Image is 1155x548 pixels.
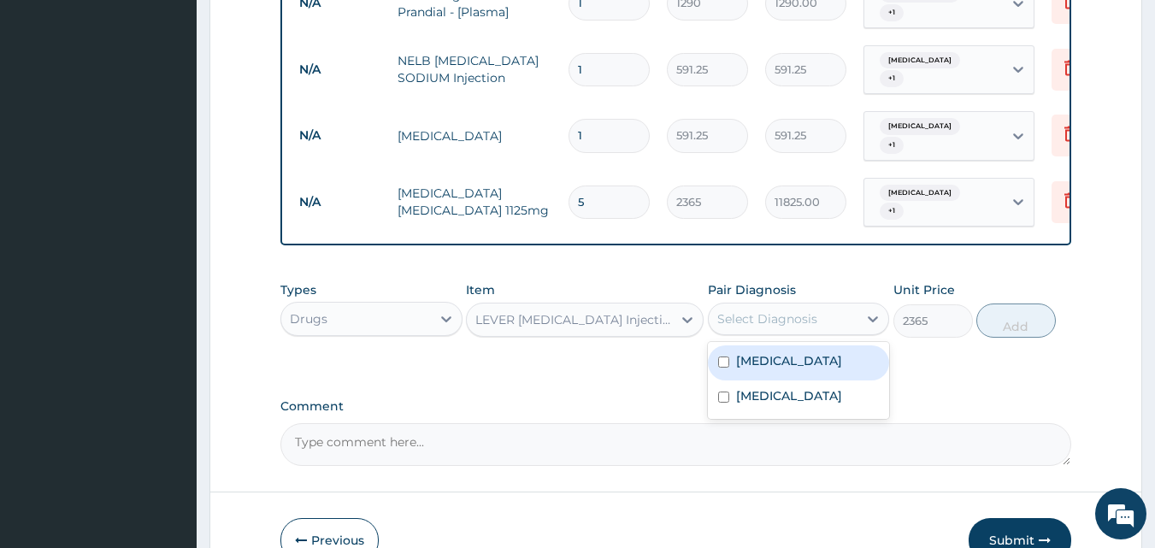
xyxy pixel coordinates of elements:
div: Chat with us now [89,96,287,118]
label: Comment [280,399,1072,414]
span: We're online! [99,165,236,338]
label: Item [466,281,495,298]
span: + 1 [880,203,904,220]
button: Add [976,303,1056,338]
img: d_794563401_company_1708531726252_794563401 [32,85,69,128]
span: + 1 [880,70,904,87]
td: [MEDICAL_DATA] [MEDICAL_DATA] 1125mg [389,176,560,227]
span: [MEDICAL_DATA] [880,185,960,202]
div: LEVER [MEDICAL_DATA] Injection. 120mg [475,311,674,328]
span: [MEDICAL_DATA] [880,118,960,135]
td: NELB [MEDICAL_DATA] SODIUM Injection [389,44,560,95]
div: Drugs [290,310,327,327]
td: N/A [291,54,389,85]
span: + 1 [880,137,904,154]
label: [MEDICAL_DATA] [736,352,842,369]
td: [MEDICAL_DATA] [389,119,560,153]
div: Minimize live chat window [280,9,321,50]
span: + 1 [880,4,904,21]
span: [MEDICAL_DATA] [880,52,960,69]
td: N/A [291,120,389,151]
td: N/A [291,186,389,218]
textarea: Type your message and hit 'Enter' [9,366,326,426]
label: Unit Price [893,281,955,298]
label: Types [280,283,316,298]
div: Select Diagnosis [717,310,817,327]
label: [MEDICAL_DATA] [736,387,842,404]
label: Pair Diagnosis [708,281,796,298]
